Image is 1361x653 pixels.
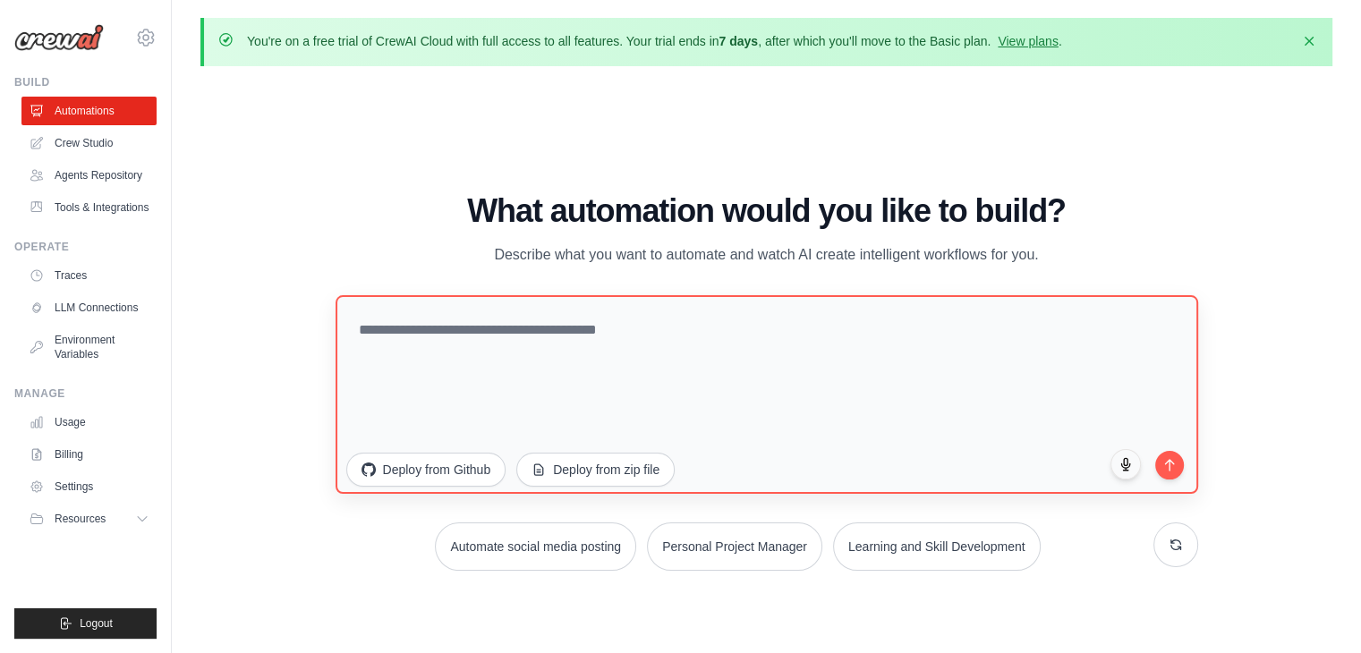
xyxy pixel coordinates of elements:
div: Operate [14,240,157,254]
h1: What automation would you like to build? [336,193,1198,229]
button: Logout [14,608,157,639]
button: Learning and Skill Development [833,522,1041,571]
a: LLM Connections [21,293,157,322]
button: Deploy from zip file [516,453,675,487]
div: Manage [14,386,157,401]
p: You're on a free trial of CrewAI Cloud with full access to all features. Your trial ends in , aft... [247,32,1062,50]
img: Logo [14,24,104,51]
a: View plans [998,34,1058,48]
a: Crew Studio [21,129,157,157]
a: Tools & Integrations [21,193,157,222]
a: Agents Repository [21,161,157,190]
a: Billing [21,440,157,469]
button: Personal Project Manager [647,522,822,571]
a: Usage [21,408,157,437]
p: Describe what you want to automate and watch AI create intelligent workflows for you. [466,243,1068,267]
button: Deploy from Github [346,453,506,487]
span: Resources [55,512,106,526]
a: Automations [21,97,157,125]
div: Build [14,75,157,89]
a: Traces [21,261,157,290]
span: Logout [80,616,113,631]
a: Environment Variables [21,326,157,369]
a: Settings [21,472,157,501]
button: Resources [21,505,157,533]
strong: 7 days [719,34,758,48]
button: Automate social media posting [435,522,636,571]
